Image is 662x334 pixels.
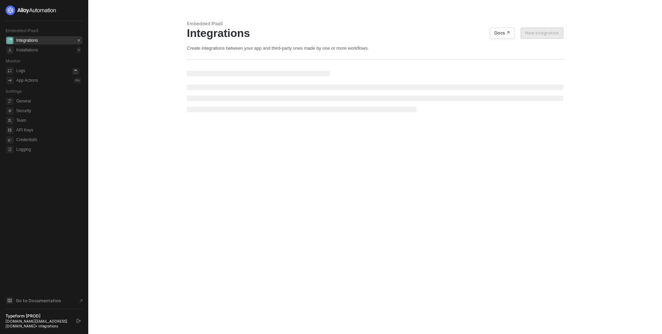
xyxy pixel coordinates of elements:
span: documentation [6,297,13,304]
div: App Actions [16,78,38,83]
span: Team [16,116,81,125]
span: Embedded iPaaS [6,28,39,33]
span: team [6,117,13,124]
span: api-key [6,127,13,134]
span: Security [16,107,81,115]
span: Monitor [6,58,21,63]
span: credentials [6,136,13,144]
img: logo [6,6,57,15]
span: integrations [6,37,13,44]
span: icon-loader [72,68,79,75]
span: Credentials [16,136,81,144]
div: Embedded iPaaS [187,21,563,27]
span: Go to Documentation [16,298,61,304]
div: Create integrations between your app and third-party ones made by one or more workflows. [187,45,563,51]
span: General [16,97,81,105]
div: Logs [16,68,25,74]
div: Docs ↗ [494,30,510,36]
div: 0 [77,47,81,53]
span: API Keys [16,126,81,134]
div: Typeform [PROD] [6,313,70,319]
a: logo [6,6,82,15]
div: Integrations [16,38,38,43]
span: Logging [16,145,81,154]
span: general [6,98,13,105]
button: Docs ↗ [490,28,514,39]
div: [DOMAIN_NAME][EMAIL_ADDRESS][DOMAIN_NAME] • integrations [6,319,70,328]
button: New Integration [521,28,563,39]
span: security [6,107,13,115]
span: document-arrow [78,297,84,304]
span: Settings [6,89,21,94]
div: Installations [16,47,38,53]
span: icon-logs [6,67,13,75]
div: 0 [77,38,81,43]
a: Knowledge Base [6,296,83,305]
span: installations [6,47,13,54]
span: logging [6,146,13,153]
div: Integrations [187,27,563,40]
span: logout [77,319,81,323]
span: icon-app-actions [6,77,13,84]
div: 0 % [74,78,81,83]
